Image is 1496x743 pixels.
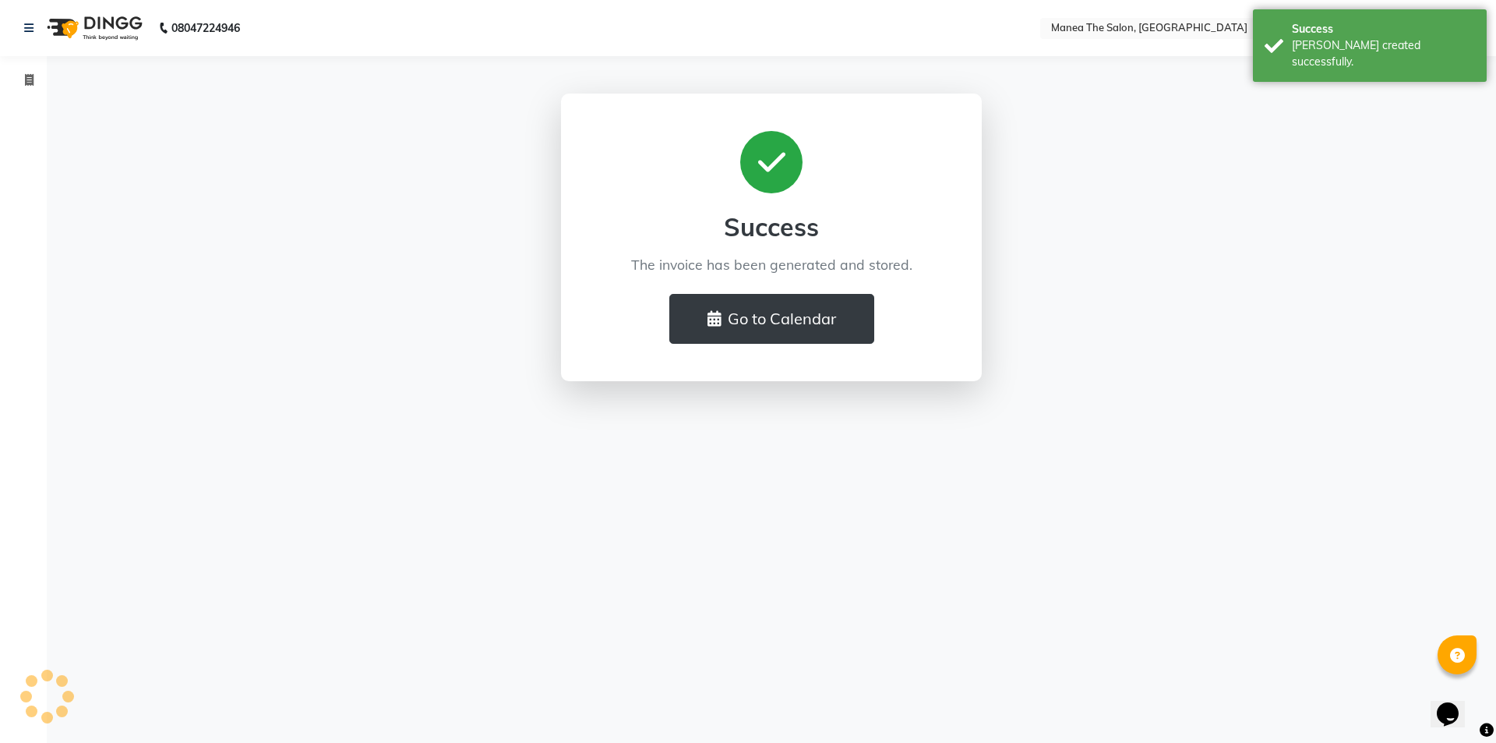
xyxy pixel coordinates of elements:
iframe: chat widget [1431,681,1480,727]
b: 08047224946 [171,6,240,50]
button: Go to Calendar [669,294,874,344]
div: Success [1292,21,1475,37]
div: Bill created successfully. [1292,37,1475,70]
h2: Success [598,212,944,242]
img: logo [40,6,146,50]
p: The invoice has been generated and stored. [598,254,944,274]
